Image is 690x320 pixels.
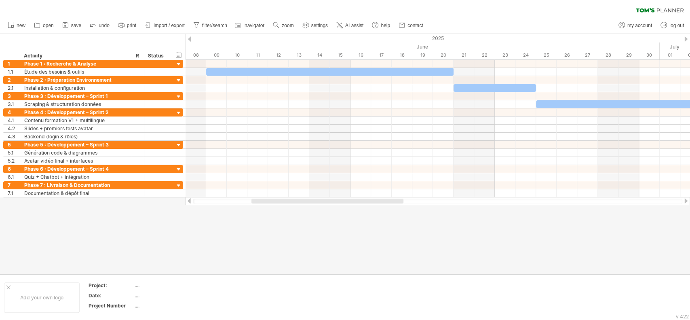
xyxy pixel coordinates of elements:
div: Phase 2 : Préparation Environnement [24,76,128,84]
div: Monday, 23 June 2025 [495,51,515,59]
span: my account [627,23,652,28]
div: Saturday, 28 June 2025 [598,51,618,59]
span: zoom [282,23,293,28]
span: help [381,23,390,28]
div: 6.1 [8,173,20,181]
div: 5.2 [8,157,20,165]
a: save [60,20,84,31]
div: 7 [8,181,20,189]
a: help [370,20,392,31]
div: Sunday, 15 June 2025 [330,51,350,59]
a: AI assist [334,20,366,31]
div: 2.1 [8,84,20,92]
div: Scraping & structuration données [24,100,128,108]
div: Sunday, 29 June 2025 [618,51,639,59]
div: Add your own logo [4,282,80,313]
div: 4.3 [8,133,20,140]
a: contact [397,20,426,31]
div: Monday, 9 June 2025 [206,51,227,59]
div: Tuesday, 24 June 2025 [515,51,536,59]
div: Phase 5 : Développement – Sprint 3 [24,141,128,148]
div: .... [135,292,203,299]
div: Project: [89,282,133,289]
div: Wednesday, 18 June 2025 [392,51,412,59]
a: import / export [143,20,187,31]
div: Saturday, 21 June 2025 [454,51,474,59]
div: Date: [89,292,133,299]
span: contact [407,23,423,28]
div: 3 [8,92,20,100]
div: Thursday, 12 June 2025 [268,51,289,59]
div: Activity [24,52,127,60]
div: 5.1 [8,149,20,157]
div: 3.1 [8,100,20,108]
div: Wednesday, 25 June 2025 [536,51,557,59]
div: Thursday, 26 June 2025 [557,51,577,59]
div: Sunday, 22 June 2025 [474,51,495,59]
div: 5 [8,141,20,148]
a: undo [88,20,112,31]
span: print [127,23,136,28]
div: Sunday, 8 June 2025 [186,51,206,59]
span: save [71,23,81,28]
div: Étude des besoins & outils [24,68,128,76]
div: June 2025 [41,42,660,51]
span: undo [99,23,110,28]
div: 1 [8,60,20,68]
a: navigator [234,20,267,31]
a: print [116,20,139,31]
div: Tuesday, 10 June 2025 [227,51,247,59]
div: Wednesday, 11 June 2025 [247,51,268,59]
div: Quiz + Chatbot + intégration [24,173,128,181]
div: Tuesday, 1 July 2025 [660,51,680,59]
div: Génération code & diagrammes [24,149,128,157]
div: Friday, 27 June 2025 [577,51,598,59]
div: Status [148,52,166,60]
div: Thursday, 19 June 2025 [412,51,433,59]
div: 7.1 [8,189,20,197]
span: filter/search [202,23,227,28]
div: Contenu formation V1 + multilingue [24,117,128,124]
span: settings [311,23,328,28]
div: 1.1 [8,68,20,76]
span: import / export [154,23,185,28]
div: 6 [8,165,20,173]
div: Friday, 20 June 2025 [433,51,454,59]
div: Phase 4 : Développement – Sprint 2 [24,108,128,116]
div: Documentation & dépôt final [24,189,128,197]
div: Phase 3 : Développement – Sprint 1 [24,92,128,100]
div: Backend (login & rôles) [24,133,128,140]
div: 4.1 [8,117,20,124]
div: Phase 1 : Recherche & Analyse [24,60,128,68]
span: log out [669,23,684,28]
div: Phase 6 : Développement – Sprint 4 [24,165,128,173]
span: AI assist [345,23,363,28]
a: my account [616,20,654,31]
div: 4 [8,108,20,116]
div: Tuesday, 17 June 2025 [371,51,392,59]
a: new [6,20,28,31]
div: 4.2 [8,125,20,132]
div: 2 [8,76,20,84]
div: Friday, 13 June 2025 [289,51,309,59]
span: open [43,23,54,28]
div: Resource [136,52,139,60]
a: settings [300,20,330,31]
a: log out [658,20,686,31]
div: Installation & configuration [24,84,128,92]
span: navigator [245,23,264,28]
a: zoom [271,20,296,31]
div: Saturday, 14 June 2025 [309,51,330,59]
div: Project Number [89,302,133,309]
div: Slides + premiers tests avatar [24,125,128,132]
div: Avatar vidéo final + interfaces [24,157,128,165]
div: Phase 7 : Livraison & Documentation [24,181,128,189]
span: new [17,23,25,28]
a: filter/search [191,20,230,31]
div: Monday, 16 June 2025 [350,51,371,59]
a: open [32,20,56,31]
div: v 422 [676,314,689,320]
div: .... [135,302,203,309]
div: Monday, 30 June 2025 [639,51,660,59]
div: .... [135,282,203,289]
